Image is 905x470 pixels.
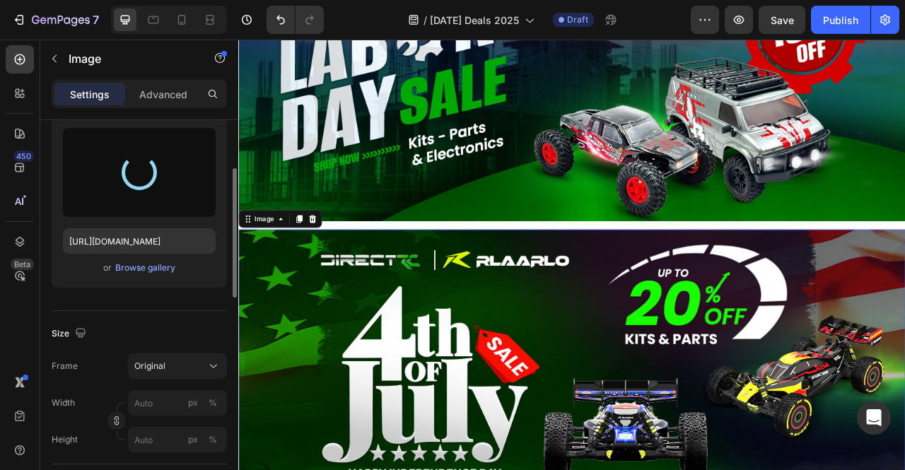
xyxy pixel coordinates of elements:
[6,6,105,34] button: 7
[430,13,519,28] span: [DATE] Deals 2025
[857,401,891,435] div: Open Intercom Messenger
[771,14,794,26] span: Save
[567,13,588,26] span: Draft
[139,87,187,102] p: Advanced
[188,433,198,446] div: px
[93,11,99,28] p: 7
[823,13,858,28] div: Publish
[52,324,89,343] div: Size
[811,6,870,34] button: Publish
[209,396,217,409] div: %
[238,40,905,470] iframe: Design area
[209,433,217,446] div: %
[204,394,221,411] button: px
[52,360,78,372] label: Frame
[13,151,34,162] div: 450
[134,360,165,372] span: Original
[204,431,221,448] button: px
[115,262,175,274] div: Browse gallery
[70,87,110,102] p: Settings
[128,427,227,452] input: px%
[52,396,75,409] label: Width
[128,353,227,379] button: Original
[267,6,324,34] div: Undo/Redo
[115,261,176,275] button: Browse gallery
[69,50,189,67] p: Image
[424,13,427,28] span: /
[103,259,112,276] span: or
[185,431,202,448] button: %
[128,390,227,416] input: px%
[52,433,78,446] label: Height
[759,6,805,34] button: Save
[185,394,202,411] button: %
[63,228,216,254] input: https://example.com/image.jpg
[188,396,198,409] div: px
[11,259,34,270] div: Beta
